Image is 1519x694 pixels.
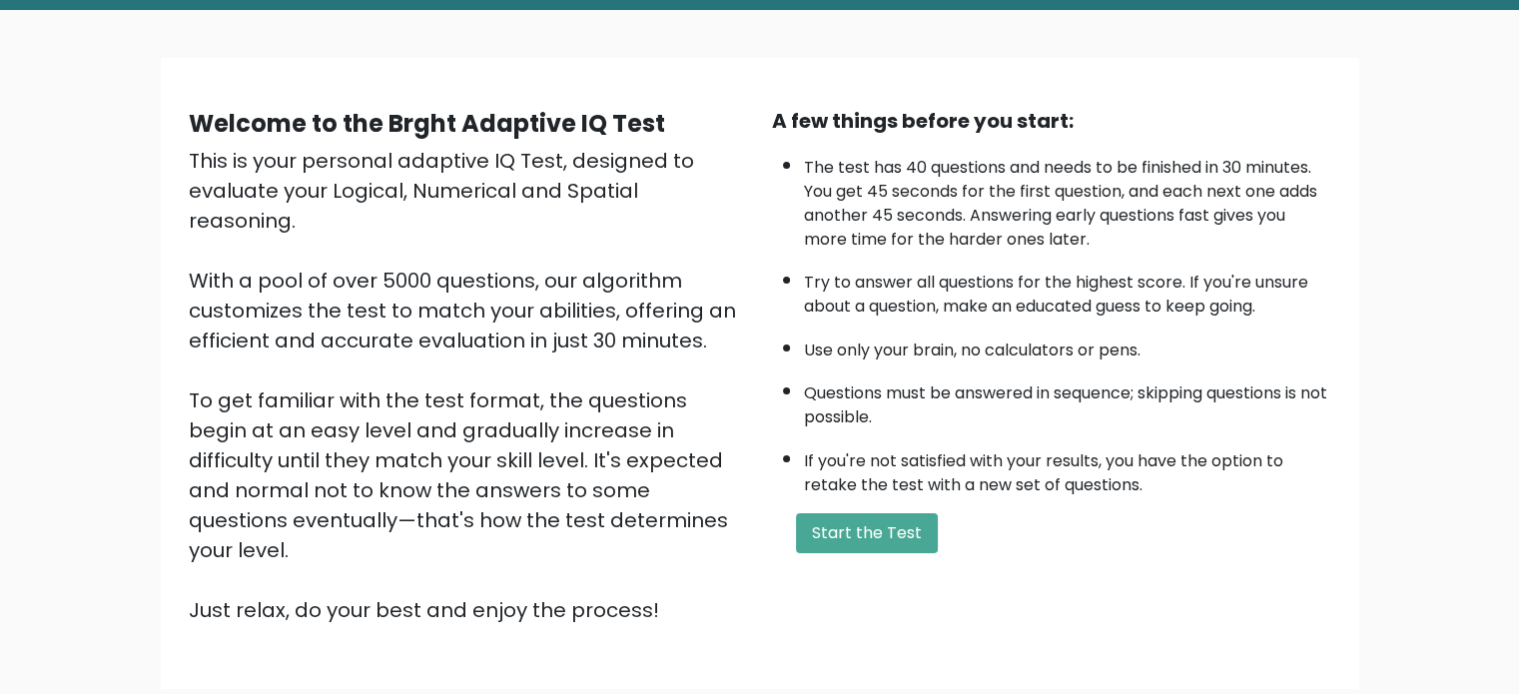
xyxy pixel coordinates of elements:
button: Start the Test [796,513,938,553]
li: If you're not satisfied with your results, you have the option to retake the test with a new set ... [804,439,1331,497]
li: Try to answer all questions for the highest score. If you're unsure about a question, make an edu... [804,261,1331,319]
div: A few things before you start: [772,106,1331,136]
b: Welcome to the Brght Adaptive IQ Test [189,107,665,140]
li: Use only your brain, no calculators or pens. [804,329,1331,362]
li: Questions must be answered in sequence; skipping questions is not possible. [804,371,1331,429]
div: This is your personal adaptive IQ Test, designed to evaluate your Logical, Numerical and Spatial ... [189,146,748,625]
li: The test has 40 questions and needs to be finished in 30 minutes. You get 45 seconds for the firs... [804,146,1331,252]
